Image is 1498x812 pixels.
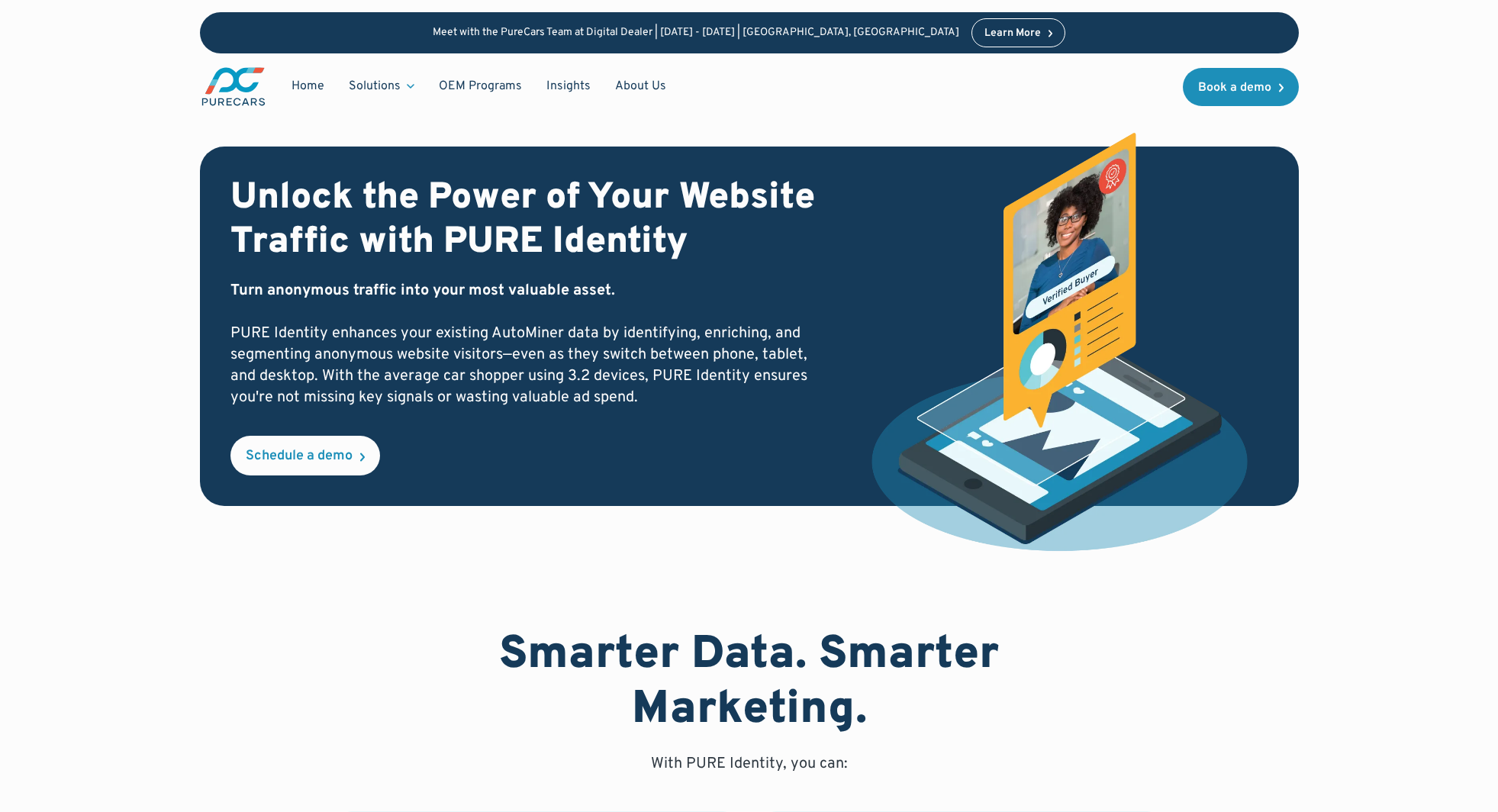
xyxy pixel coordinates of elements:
a: Learn More [971,18,1066,47]
a: Home [279,72,337,101]
p: With PURE Identity, you can: [651,753,848,775]
img: customer data platform illustration [843,133,1275,565]
div: Schedule a demo [246,449,353,463]
div: Solutions [349,78,401,95]
p: Meet with the PureCars Team at Digital Dealer | [DATE] - [DATE] | [GEOGRAPHIC_DATA], [GEOGRAPHIC_... [433,27,959,40]
p: PURE Identity enhances your existing AutoMiner data by identifying, enriching, and segmenting ano... [230,280,822,408]
a: Insights [534,72,603,101]
div: Solutions [337,72,427,101]
a: OEM Programs [427,72,534,101]
a: About Us [603,72,678,101]
img: purecars logo [200,66,267,108]
a: Schedule a demo [230,436,380,475]
div: Learn More [984,28,1041,39]
h2: Unlock the Power of Your Website Traffic with PURE Identity [230,177,822,265]
h2: Smarter Data. Smarter Marketing. [432,628,1067,738]
div: Book a demo [1198,82,1271,94]
a: Book a demo [1183,68,1299,106]
a: main [200,66,267,108]
strong: Turn anonymous traffic into your most valuable asset. ‍ [230,281,615,301]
